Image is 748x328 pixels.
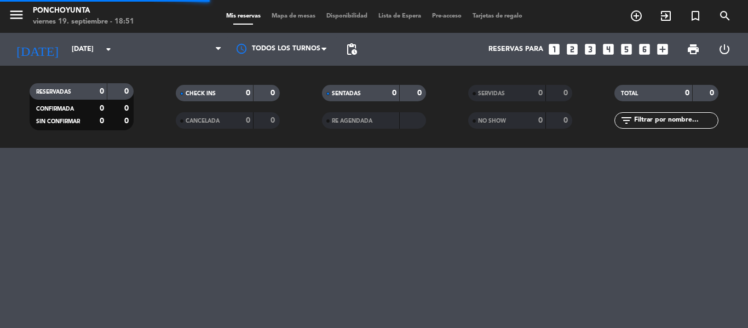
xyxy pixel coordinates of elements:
[271,89,277,97] strong: 0
[36,119,80,124] span: SIN CONFIRMAR
[8,7,25,27] button: menu
[221,13,266,19] span: Mis reservas
[655,42,670,56] i: add_box
[563,89,570,97] strong: 0
[246,89,250,97] strong: 0
[36,106,74,112] span: CONFIRMADA
[332,91,361,96] span: SENTADAS
[417,89,424,97] strong: 0
[620,114,633,127] i: filter_list
[36,89,71,95] span: RESERVADAS
[478,118,506,124] span: NO SHOW
[619,42,634,56] i: looks_5
[538,117,543,124] strong: 0
[565,42,579,56] i: looks_two
[467,13,528,19] span: Tarjetas de regalo
[563,117,570,124] strong: 0
[271,117,277,124] strong: 0
[621,91,638,96] span: TOTAL
[332,118,372,124] span: RE AGENDADA
[100,88,104,95] strong: 0
[709,33,740,66] div: LOG OUT
[689,9,702,22] i: turned_in_not
[488,45,543,53] span: Reservas para
[33,16,134,27] div: viernes 19. septiembre - 18:51
[186,118,220,124] span: CANCELADA
[478,91,505,96] span: SERVIDAS
[601,42,615,56] i: looks_4
[392,89,396,97] strong: 0
[124,117,131,125] strong: 0
[186,91,216,96] span: CHECK INS
[102,43,115,56] i: arrow_drop_down
[345,43,358,56] span: pending_actions
[33,5,134,16] div: Ponchoyunta
[246,117,250,124] strong: 0
[583,42,597,56] i: looks_3
[630,9,643,22] i: add_circle_outline
[637,42,652,56] i: looks_6
[718,43,731,56] i: power_settings_new
[8,37,66,61] i: [DATE]
[687,43,700,56] span: print
[633,114,718,126] input: Filtrar por nombre...
[266,13,321,19] span: Mapa de mesas
[718,9,732,22] i: search
[685,89,689,97] strong: 0
[321,13,373,19] span: Disponibilidad
[124,88,131,95] strong: 0
[547,42,561,56] i: looks_one
[100,117,104,125] strong: 0
[100,105,104,112] strong: 0
[710,89,716,97] strong: 0
[659,9,672,22] i: exit_to_app
[373,13,427,19] span: Lista de Espera
[124,105,131,112] strong: 0
[427,13,467,19] span: Pre-acceso
[538,89,543,97] strong: 0
[8,7,25,23] i: menu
